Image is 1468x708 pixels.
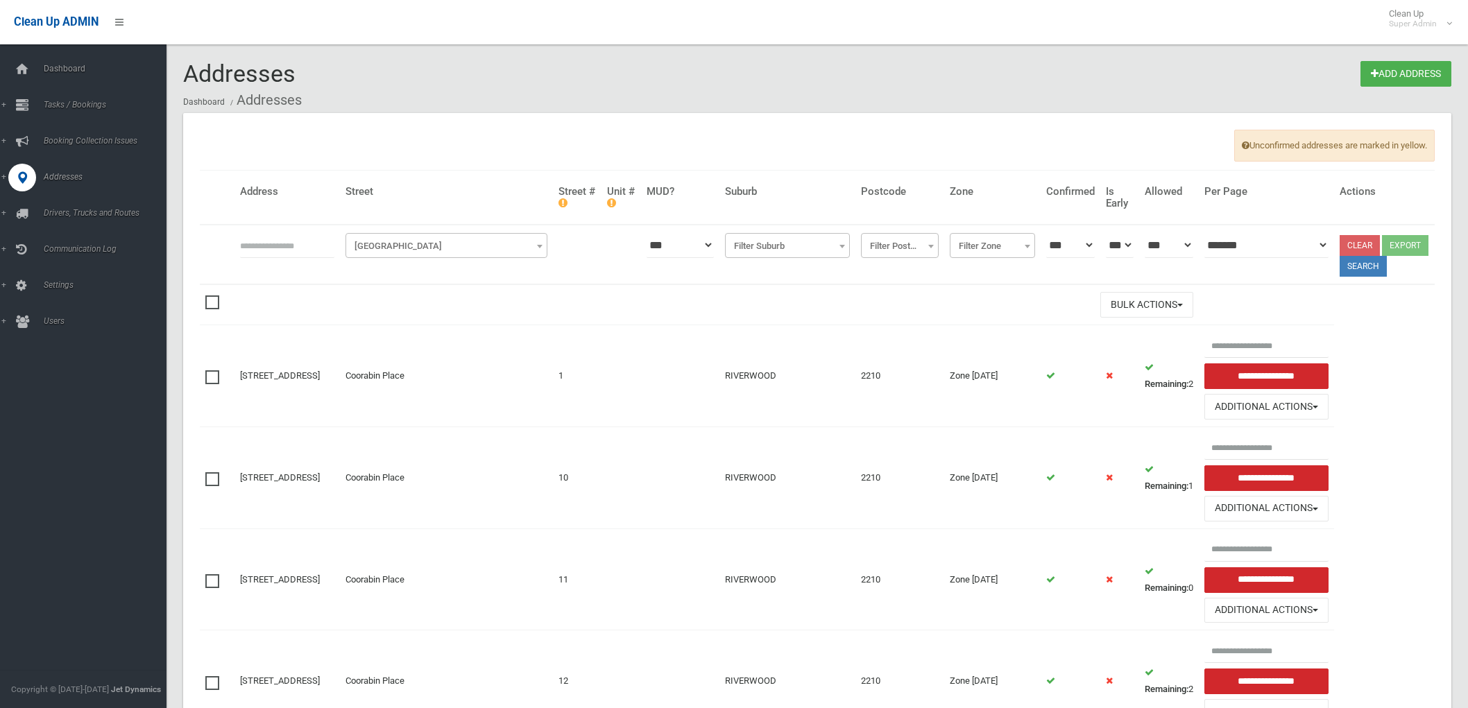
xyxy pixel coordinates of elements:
span: Filter Postcode [864,236,935,256]
span: Filter Suburb [725,233,850,258]
td: 2 [1139,325,1199,427]
h4: Address [240,186,334,198]
span: Filter Postcode [861,233,939,258]
strong: Jet Dynamics [111,684,161,694]
span: Tasks / Bookings [40,100,178,110]
a: Clear [1340,235,1380,256]
h4: Street # [558,186,596,209]
span: Clean Up [1382,8,1451,29]
h4: Postcode [861,186,939,198]
strong: Remaining: [1145,684,1188,694]
td: 1 [553,325,601,427]
span: Settings [40,280,178,290]
h4: MUD? [647,186,715,198]
strong: Remaining: [1145,379,1188,389]
span: Filter Zone [953,236,1032,256]
span: Clean Up ADMIN [14,15,99,28]
span: Addresses [40,172,178,182]
span: Filter Suburb [728,236,846,256]
td: Zone [DATE] [944,325,1041,427]
button: Bulk Actions [1100,292,1193,318]
td: Zone [DATE] [944,427,1041,529]
a: Dashboard [183,97,225,107]
td: RIVERWOOD [719,325,855,427]
td: 2210 [855,325,944,427]
span: Filter Street [349,236,544,256]
a: [STREET_ADDRESS] [240,574,320,585]
span: Unconfirmed addresses are marked in yellow. [1234,130,1435,162]
h4: Street [345,186,547,198]
small: Super Admin [1389,19,1437,29]
strong: Remaining: [1145,481,1188,491]
h4: Confirmed [1046,186,1095,198]
td: 10 [553,427,601,529]
span: Users [40,316,178,326]
td: 1 [1139,427,1199,529]
button: Search [1340,256,1387,277]
h4: Suburb [725,186,850,198]
span: Addresses [183,60,296,87]
a: Add Address [1360,61,1451,87]
a: [STREET_ADDRESS] [240,370,320,381]
span: Copyright © [DATE]-[DATE] [11,684,109,694]
td: 2210 [855,427,944,529]
td: 2210 [855,528,944,630]
a: [STREET_ADDRESS] [240,675,320,686]
h4: Is Early [1106,186,1133,209]
span: Filter Street [345,233,547,258]
td: 0 [1139,528,1199,630]
strong: Remaining: [1145,582,1188,593]
button: Additional Actions [1204,598,1329,623]
td: Coorabin Place [340,427,553,529]
button: Export [1382,235,1428,256]
h4: Zone [950,186,1035,198]
h4: Actions [1340,186,1429,198]
span: Communication Log [40,244,178,254]
button: Additional Actions [1204,496,1329,521]
h4: Per Page [1204,186,1329,198]
td: RIVERWOOD [719,427,855,529]
td: Zone [DATE] [944,528,1041,630]
span: Drivers, Trucks and Routes [40,208,178,218]
h4: Allowed [1145,186,1193,198]
td: Coorabin Place [340,528,553,630]
button: Additional Actions [1204,394,1329,420]
td: 11 [553,528,601,630]
td: RIVERWOOD [719,528,855,630]
td: Coorabin Place [340,325,553,427]
li: Addresses [227,87,302,113]
span: Dashboard [40,64,178,74]
span: Filter Zone [950,233,1035,258]
a: [STREET_ADDRESS] [240,472,320,483]
h4: Unit # [607,186,635,209]
span: Booking Collection Issues [40,136,178,146]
